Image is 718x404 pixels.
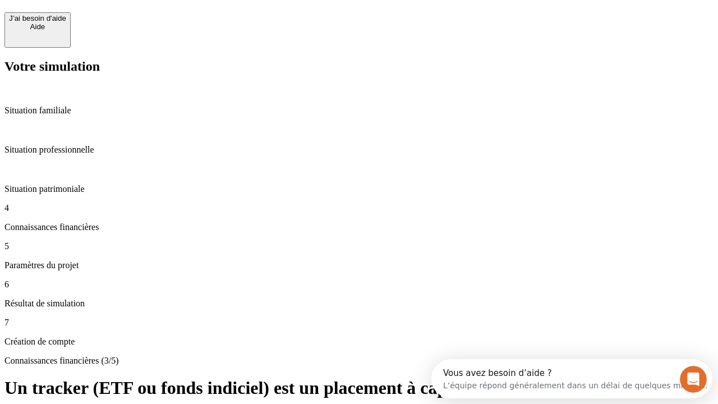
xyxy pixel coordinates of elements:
div: Vous avez besoin d’aide ? [12,10,276,19]
p: 6 [4,279,714,290]
button: J’ai besoin d'aideAide [4,12,71,48]
p: 4 [4,203,714,213]
p: 7 [4,318,714,328]
div: Ouvrir le Messenger Intercom [4,4,309,35]
iframe: Intercom live chat discovery launcher [431,359,712,398]
p: Création de compte [4,337,714,347]
p: Situation patrimoniale [4,184,714,194]
p: Connaissances financières (3/5) [4,356,714,366]
p: Situation familiale [4,105,714,116]
p: Résultat de simulation [4,299,714,309]
div: J’ai besoin d'aide [9,14,66,22]
div: L’équipe répond généralement dans un délai de quelques minutes. [12,19,276,30]
p: 5 [4,241,714,251]
p: Paramètres du projet [4,260,714,270]
p: Connaissances financières [4,222,714,232]
h1: Un tracker (ETF ou fonds indiciel) est un placement à capital garanti ? [4,378,714,398]
p: Situation professionnelle [4,145,714,155]
h2: Votre simulation [4,59,714,74]
iframe: Intercom live chat [680,366,707,393]
div: Aide [9,22,66,31]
